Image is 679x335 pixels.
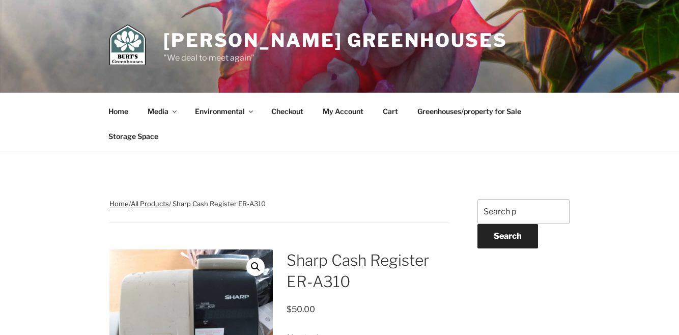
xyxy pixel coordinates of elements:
a: Cart [374,99,407,124]
nav: Breadcrumb [109,199,450,223]
a: All Products [131,200,169,208]
a: Environmental [186,99,261,124]
a: My Account [314,99,372,124]
a: Checkout [262,99,312,124]
a: Home [109,200,129,208]
a: Storage Space [99,124,167,149]
a: Media [138,99,184,124]
a: Home [99,99,137,124]
bdi: 50.00 [287,304,315,314]
a: Greenhouses/property for Sale [408,99,530,124]
span: $ [287,304,292,314]
p: "We deal to meet again" [163,52,507,64]
aside: Blog Sidebar [477,199,570,284]
img: Burt's Greenhouses [109,24,146,65]
a: View full-screen image gallery [246,258,265,276]
h1: Sharp Cash Register ER-A310 [287,249,450,292]
a: [PERSON_NAME] Greenhouses [163,29,507,51]
button: Search [477,224,538,248]
nav: Top Menu [99,99,580,149]
input: Search products… [477,199,570,224]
